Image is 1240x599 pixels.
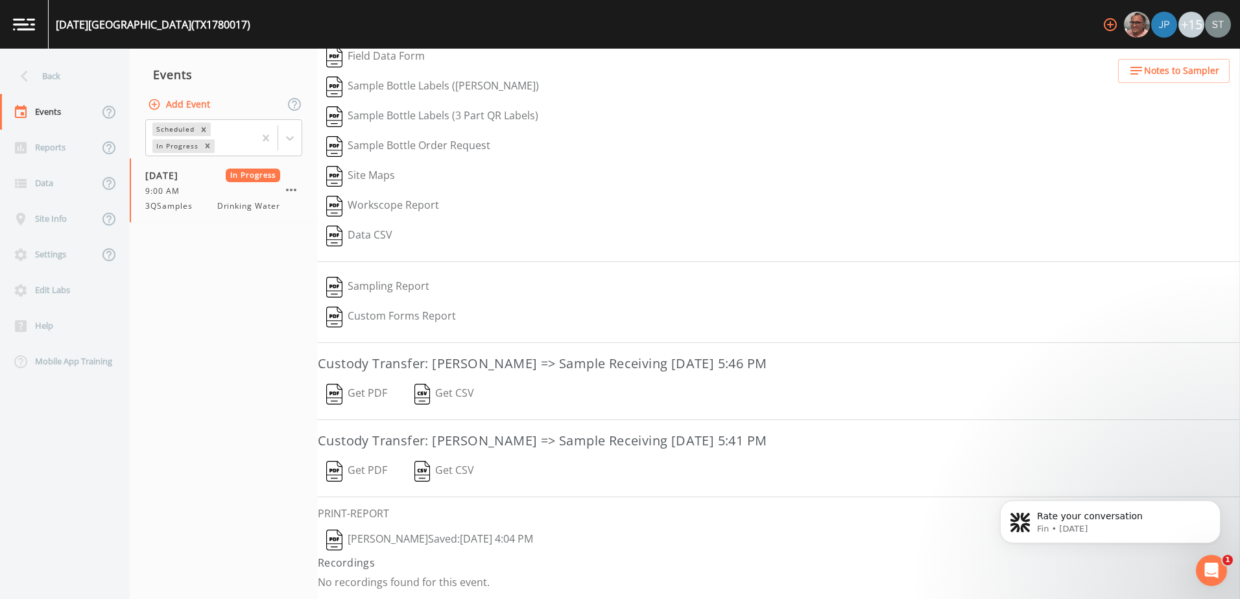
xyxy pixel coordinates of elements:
[1178,12,1204,38] div: +15
[981,473,1240,564] iframe: Intercom notifications message
[326,226,342,246] img: svg%3e
[326,196,342,217] img: svg%3e
[414,384,431,405] img: svg%3e
[318,221,401,251] button: Data CSV
[152,139,200,153] div: In Progress
[326,384,342,405] img: svg%3e
[1196,555,1227,586] iframe: Intercom live chat
[145,93,215,117] button: Add Event
[318,72,547,102] button: Sample Bottle Labels ([PERSON_NAME])
[326,530,342,550] img: svg%3e
[326,106,342,127] img: svg%3e
[56,17,250,32] div: [DATE][GEOGRAPHIC_DATA] (TX1780017)
[326,76,342,97] img: svg%3e
[318,430,1240,451] h3: Custody Transfer: [PERSON_NAME] => Sample Receiving [DATE] 5:41 PM
[318,508,1240,520] h6: PRINT-REPORT
[326,136,342,157] img: svg%3e
[326,307,342,327] img: svg%3e
[130,158,318,223] a: [DATE]In Progress9:00 AM3QSamplesDrinking Water
[145,169,187,182] span: [DATE]
[1123,12,1151,38] div: Mike Franklin
[145,185,187,197] span: 9:00 AM
[318,102,547,132] button: Sample Bottle Labels (3 Part QR Labels)
[318,555,1240,570] h4: Recordings
[318,456,396,486] button: Get PDF
[318,379,396,409] button: Get PDF
[152,123,197,136] div: Scheduled
[318,132,499,161] button: Sample Bottle Order Request
[226,169,281,182] span: In Progress
[13,18,35,30] img: logo
[217,200,280,212] span: Drinking Water
[130,58,318,91] div: Events
[1124,12,1150,38] img: e2d790fa78825a4bb76dcb6ab311d44c
[1222,555,1233,565] span: 1
[1118,59,1230,83] button: Notes to Sampler
[326,461,342,482] img: svg%3e
[318,191,447,221] button: Workscope Report
[326,47,342,67] img: svg%3e
[1144,63,1219,79] span: Notes to Sampler
[200,139,215,153] div: Remove In Progress
[1205,12,1231,38] img: 8315ae1e0460c39f28dd315f8b59d613
[405,456,483,486] button: Get CSV
[318,272,438,302] button: Sampling Report
[318,576,1240,589] p: No recordings found for this event.
[326,166,342,187] img: svg%3e
[1151,12,1177,38] img: 41241ef155101aa6d92a04480b0d0000
[318,161,403,191] button: Site Maps
[145,200,200,212] span: 3QSamples
[405,379,483,409] button: Get CSV
[318,302,464,332] button: Custom Forms Report
[1151,12,1178,38] div: Joshua gere Paul
[318,353,1240,374] h3: Custody Transfer: [PERSON_NAME] => Sample Receiving [DATE] 5:46 PM
[414,461,431,482] img: svg%3e
[197,123,211,136] div: Remove Scheduled
[318,42,433,72] button: Field Data Form
[318,525,542,555] button: [PERSON_NAME]Saved:[DATE] 4:04 PM
[326,277,342,298] img: svg%3e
